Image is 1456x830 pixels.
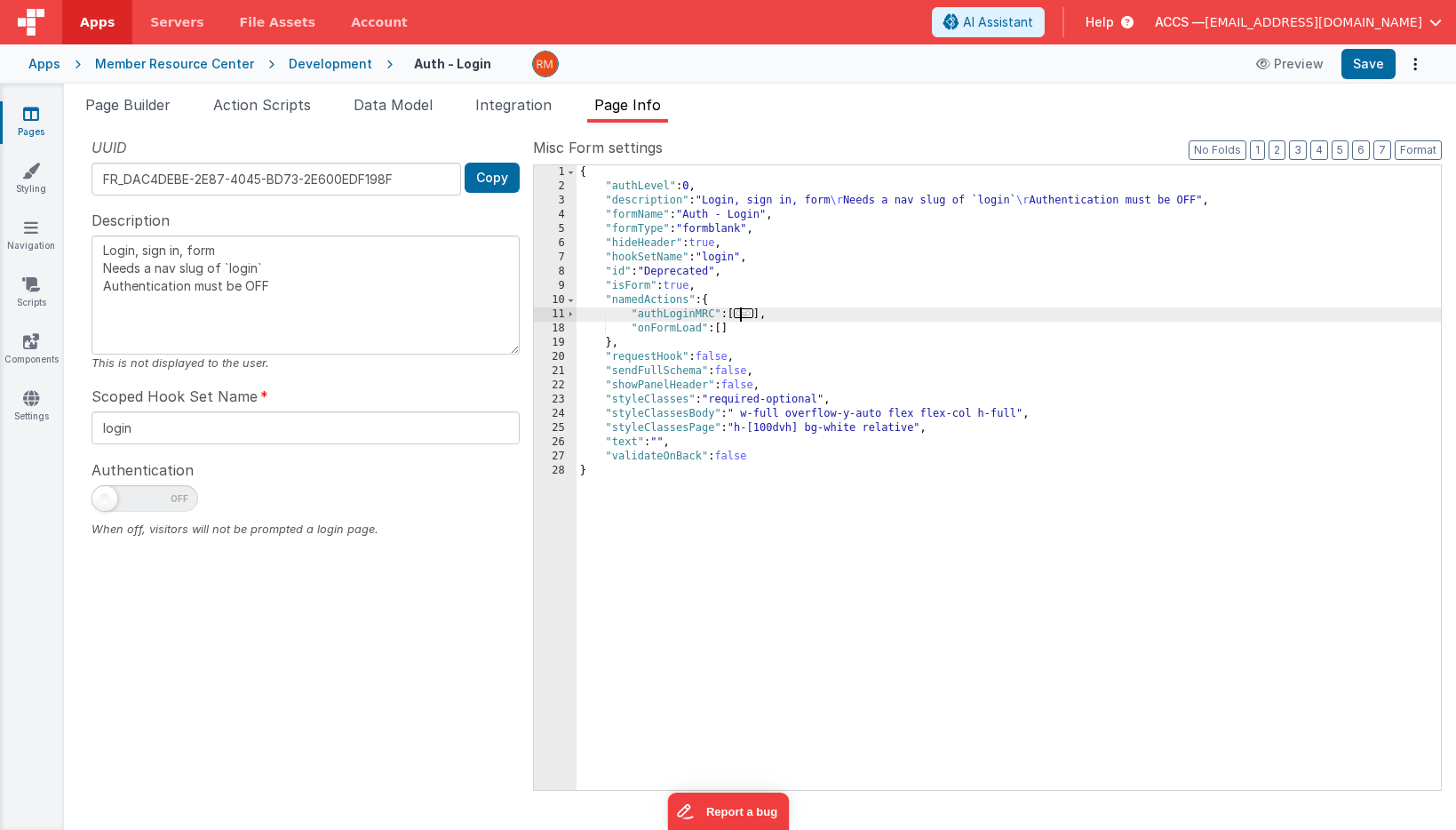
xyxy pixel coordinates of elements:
span: Description [91,210,170,231]
div: 25 [534,421,577,435]
div: This is not displayed to the user. [91,355,520,371]
span: Scoped Hook Set Name [91,386,258,407]
button: Save [1341,49,1396,79]
span: ... [734,308,753,318]
div: 28 [534,464,577,478]
div: 2 [534,180,577,194]
span: Action Scripts [213,96,311,114]
div: 10 [534,293,577,307]
div: 21 [534,364,577,379]
div: Member Resource Center [95,55,254,73]
div: 3 [534,194,577,208]
span: Data Model [354,96,433,114]
span: File Assets [240,13,316,31]
span: [EMAIL_ADDRESS][DOMAIN_NAME] [1205,13,1422,31]
button: 1 [1250,140,1265,160]
button: Preview [1245,50,1334,78]
div: 26 [534,435,577,450]
div: 19 [534,336,577,350]
span: AI Assistant [963,13,1033,31]
button: 4 [1310,140,1328,160]
iframe: Marker.io feedback button [667,793,789,830]
div: 7 [534,251,577,265]
button: 5 [1332,140,1349,160]
div: 4 [534,208,577,222]
div: When off, visitors will not be prompted a login page. [91,521,520,538]
div: 20 [534,350,577,364]
span: Authentication [91,459,194,481]
button: 6 [1352,140,1370,160]
span: Page Builder [85,96,171,114]
h4: Auth - Login [414,57,491,70]
span: Apps [80,13,115,31]
button: 7 [1373,140,1391,160]
button: No Folds [1189,140,1246,160]
div: 27 [534,450,577,464]
div: 24 [534,407,577,421]
button: 2 [1269,140,1285,160]
button: Options [1403,52,1428,76]
span: Integration [475,96,552,114]
div: 11 [534,307,577,322]
div: 9 [534,279,577,293]
div: 8 [534,265,577,279]
button: Format [1395,140,1442,160]
div: Apps [28,55,60,73]
div: 1 [534,165,577,180]
div: 22 [534,379,577,393]
span: ACCS — [1155,13,1205,31]
div: Development [289,55,372,73]
span: Misc Form settings [533,137,663,158]
span: UUID [91,137,127,158]
span: Servers [150,13,203,31]
div: 6 [534,236,577,251]
div: 23 [534,393,577,407]
button: ACCS — [EMAIL_ADDRESS][DOMAIN_NAME] [1155,13,1442,31]
div: 18 [534,322,577,336]
span: Help [1086,13,1114,31]
button: 3 [1289,140,1307,160]
button: AI Assistant [932,7,1045,37]
span: Page Info [594,96,661,114]
div: 5 [534,222,577,236]
button: Copy [465,163,520,193]
img: 1e10b08f9103151d1000344c2f9be56b [533,52,558,76]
